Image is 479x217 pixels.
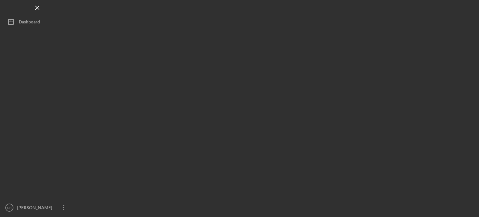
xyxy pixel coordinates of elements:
[3,16,72,28] button: Dashboard
[3,201,72,214] button: CH[PERSON_NAME]
[7,206,12,210] text: CH
[19,16,40,30] div: Dashboard
[16,201,56,215] div: [PERSON_NAME]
